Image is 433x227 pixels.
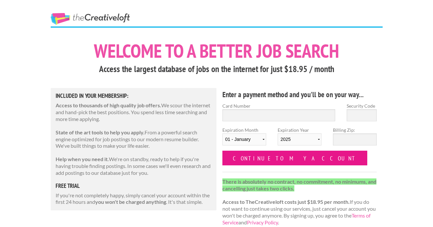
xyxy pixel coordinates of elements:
label: Card Number [222,102,336,109]
strong: you won't be charged anything [95,199,166,205]
select: Expiration Month [222,133,266,145]
p: If you're not completely happy, simply cancel your account within the first 24 hours and . It's t... [56,192,212,206]
h5: free trial [56,183,212,189]
label: Security Code [347,102,377,109]
p: We're on standby, ready to help if you're having trouble finding postings. In some cases we'll ev... [56,156,212,176]
strong: State of the art tools to help you apply. [56,129,145,135]
h1: Welcome to a better job search [51,41,383,60]
a: Terms of Service [222,212,371,225]
p: From a powerful search engine optimized for job postings to our modern resume builder. We've buil... [56,129,212,149]
h5: Included in Your Membership: [56,93,212,99]
label: Expiration Year [278,127,321,151]
p: We scour the internet and hand-pick the best positions. You spend less time searching and more ti... [56,102,212,122]
strong: There is absolutely no contract, no commitment, no minimums, and cancelling just takes two clicks. [222,178,376,191]
a: Privacy Policy [247,219,278,225]
label: Expiration Month [222,127,266,151]
strong: Access to thousands of high quality job offers. [56,102,161,108]
strong: Help when you need it. [56,156,109,162]
input: Continue to my account [222,151,368,165]
label: Billing Zip: [333,127,377,133]
a: The Creative Loft [51,13,130,25]
select: Expiration Year [278,133,321,145]
h4: Enter a payment method and you'll be on your way... [222,89,377,100]
p: If you do not want to continue using our services, just cancel your account you won't be charged ... [222,178,377,226]
h3: Access the largest database of jobs on the internet for just $18.95 / month [51,63,383,75]
strong: Access to TheCreativeloft costs just $18.95 per month. [222,199,350,205]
